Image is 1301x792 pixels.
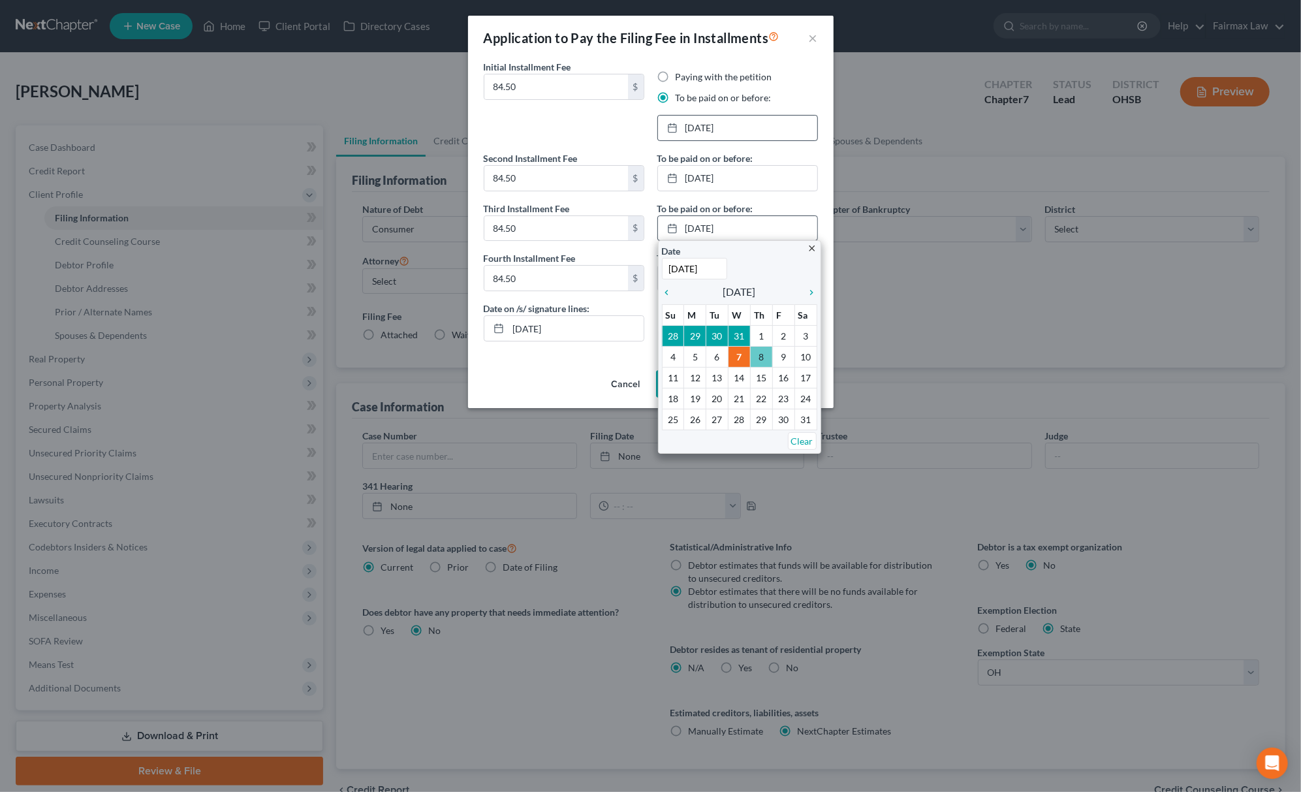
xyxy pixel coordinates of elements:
[484,302,590,315] label: Date on /s/ signature lines:
[484,266,628,291] input: 0.00
[706,305,729,326] th: Tu
[772,368,794,388] td: 16
[658,216,817,241] a: [DATE]
[676,91,772,104] label: To be paid on or before:
[1257,748,1288,779] div: Open Intercom Messenger
[729,347,751,368] td: 7
[729,368,751,388] td: 14
[772,347,794,368] td: 9
[662,258,727,279] input: 1/1/2013
[750,409,772,430] td: 29
[706,388,729,409] td: 20
[628,216,644,241] div: $
[794,409,817,430] td: 31
[662,284,679,300] a: chevron_left
[788,432,817,450] a: Clear
[772,326,794,347] td: 2
[684,326,706,347] td: 29
[484,202,570,215] label: Third Installment Fee
[772,305,794,326] th: F
[484,29,779,47] div: Application to Pay the Filing Fee in Installments
[658,166,817,191] a: [DATE]
[628,166,644,191] div: $
[657,251,753,265] label: To be paid on or before:
[772,388,794,409] td: 23
[750,347,772,368] td: 8
[662,368,684,388] td: 11
[676,71,772,84] label: Paying with the petition
[658,116,817,140] a: [DATE]
[662,287,679,298] i: chevron_left
[628,266,644,291] div: $
[723,284,756,300] span: [DATE]
[794,347,817,368] td: 10
[484,251,576,265] label: Fourth Installment Fee
[662,409,684,430] td: 25
[807,240,817,255] a: close
[729,305,751,326] th: W
[729,388,751,409] td: 21
[794,368,817,388] td: 17
[601,372,651,398] button: Cancel
[657,202,753,215] label: To be paid on or before:
[800,284,817,300] a: chevron_right
[684,368,706,388] td: 12
[484,60,571,74] label: Initial Installment Fee
[484,166,628,191] input: 0.00
[729,409,751,430] td: 28
[794,388,817,409] td: 24
[684,388,706,409] td: 19
[628,74,644,99] div: $
[794,326,817,347] td: 3
[662,326,684,347] td: 28
[662,244,681,258] label: Date
[484,74,628,99] input: 0.00
[729,326,751,347] td: 31
[662,388,684,409] td: 18
[706,368,729,388] td: 13
[509,316,644,341] input: MM/DD/YYYY
[794,305,817,326] th: Sa
[809,30,818,46] button: ×
[772,409,794,430] td: 30
[750,368,772,388] td: 15
[684,305,706,326] th: M
[706,409,729,430] td: 27
[684,347,706,368] td: 5
[706,347,729,368] td: 6
[750,326,772,347] td: 1
[662,305,684,326] th: Su
[800,287,817,298] i: chevron_right
[662,347,684,368] td: 4
[656,370,818,398] button: Save to Client Document Storage
[484,151,578,165] label: Second Installment Fee
[750,305,772,326] th: Th
[657,151,753,165] label: To be paid on or before:
[484,216,628,241] input: 0.00
[807,244,817,253] i: close
[706,326,729,347] td: 30
[684,409,706,430] td: 26
[750,388,772,409] td: 22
